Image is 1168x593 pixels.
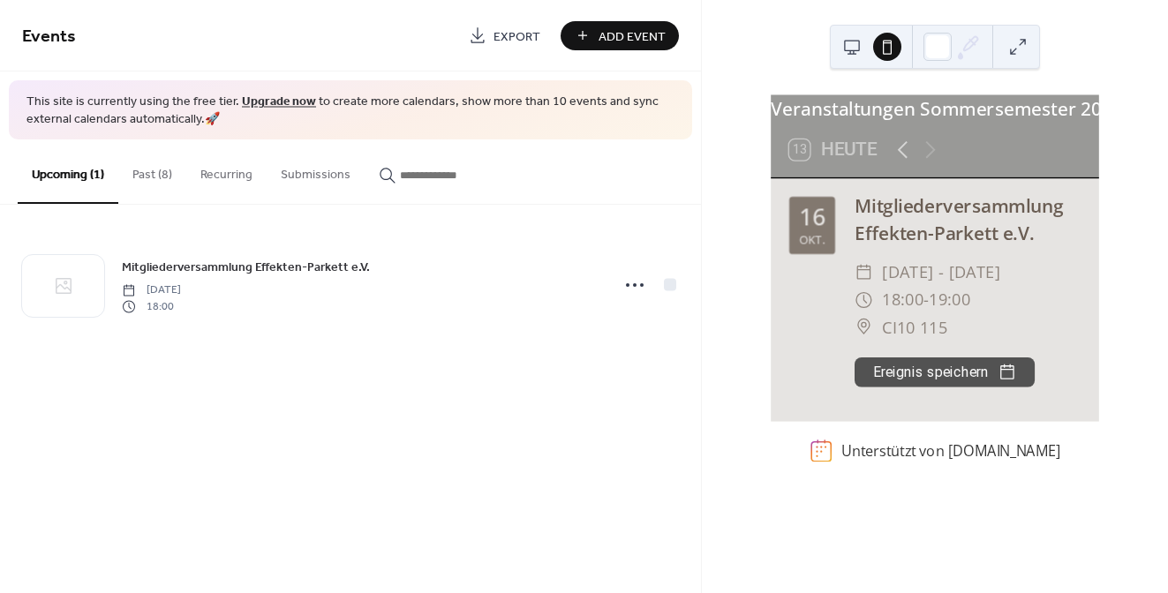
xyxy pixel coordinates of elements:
a: [DOMAIN_NAME] [948,441,1060,461]
div: Okt. [799,234,825,245]
span: - [923,286,930,313]
div: ​ [855,259,873,286]
span: 18:00 [122,298,181,314]
span: Mitgliederversammlung Effekten-Parkett e.V. [122,259,370,277]
span: 19:00 [929,286,970,313]
span: 18:00 [882,286,923,313]
a: Export [456,21,554,50]
a: Upgrade now [242,90,316,114]
button: Submissions [267,139,365,202]
div: 16 [800,206,825,229]
span: [DATE] - [DATE] [882,259,1000,286]
button: Past (8) [118,139,186,202]
button: Ereignis speichern [855,358,1035,388]
div: ​ [855,313,873,341]
a: Mitgliederversammlung Effekten-Parkett e.V. [122,257,370,277]
span: This site is currently using the free tier. to create more calendars, show more than 10 events an... [26,94,674,128]
div: ​ [855,286,873,313]
span: CI10 115 [882,313,947,341]
div: Unterstützt von [841,441,1060,461]
button: Upcoming (1) [18,139,118,204]
span: Events [22,19,76,54]
button: Add Event [561,21,679,50]
span: Export [494,27,540,46]
button: Recurring [186,139,267,202]
div: Veranstaltungen Sommersemester 2024 [771,94,1099,122]
div: Mitgliederversammlung Effekten-Parkett e.V. [855,192,1081,247]
span: Add Event [599,27,666,46]
span: [DATE] [122,282,181,298]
